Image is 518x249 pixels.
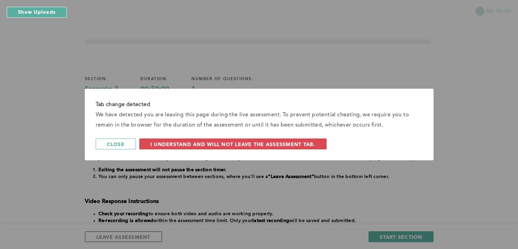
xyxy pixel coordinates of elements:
button: Show Uploads [7,7,67,18]
div: We have detected you are leaving this page during the live assessment. To prevent potential cheat... [96,110,423,130]
div: Tab change detected [96,100,423,110]
button: Close [96,138,136,149]
span: I understand and will not leave the assessment tab. [151,141,315,147]
button: I understand and will not leave the assessment tab. [139,138,327,149]
span: Close [107,141,125,147]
